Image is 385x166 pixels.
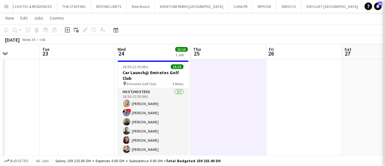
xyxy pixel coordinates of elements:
[5,15,14,21] span: View
[3,14,16,22] a: View
[41,50,49,57] span: 23
[193,46,201,52] span: Thu
[127,81,156,86] span: Emirates Golf Club
[374,3,382,10] a: 10
[166,158,221,163] span: Total Budgeted 159 215.00 DH
[345,46,352,52] span: Sat
[117,50,126,57] span: 24
[302,0,364,13] button: EXECUJET [GEOGRAPHIC_DATA]
[378,2,382,6] span: 10
[18,14,30,22] a: Edit
[6,0,57,13] button: SLS HOTEL & RESIDENCES
[192,50,201,57] span: 25
[35,158,50,163] span: All jobs
[175,47,188,52] span: 15/15
[176,52,188,57] div: 1 Job
[55,158,221,163] div: Salary 159 215.00 DH + Expenses 0.00 DH + Subsistence 0.00 DH =
[10,159,28,163] span: Budgeted
[268,50,274,57] span: 26
[34,15,43,21] span: Jobs
[42,46,49,52] span: Tue
[57,0,91,13] button: THA STAFFING
[118,88,189,165] app-card-role: Host/Hostess7/716:30-22:30 (6h)[PERSON_NAME]![PERSON_NAME][PERSON_NAME][PERSON_NAME][PERSON_NAME]...
[118,70,189,81] h3: Car Launch@ Emirates Golf Club
[344,50,352,57] span: 27
[269,46,274,52] span: Fri
[5,37,20,43] div: [DATE]
[173,81,184,86] span: 3 Roles
[171,64,184,69] span: 15/15
[155,0,229,13] button: AVENTURA PARKS [GEOGRAPHIC_DATA]
[20,15,28,21] span: Edit
[118,61,189,154] app-job-card: 16:30-22:30 (6h)15/15Car Launch@ Emirates Golf Club Emirates Golf Club3 RolesHost/Hostess7/716:30...
[253,0,276,13] button: REPOSSI
[31,14,46,22] a: Jobs
[127,0,155,13] button: New Board
[91,0,127,13] button: BEYOND LIMITS
[21,37,37,42] span: Week 39
[276,0,302,13] button: SIROCCO
[118,46,126,52] span: Wed
[123,64,148,69] span: 16:30-22:30 (6h)
[50,15,64,21] span: Comms
[39,37,45,42] div: +04
[229,0,253,13] button: LUNA PR
[128,109,131,113] span: !
[3,157,29,164] button: Budgeted
[47,14,66,22] a: Comms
